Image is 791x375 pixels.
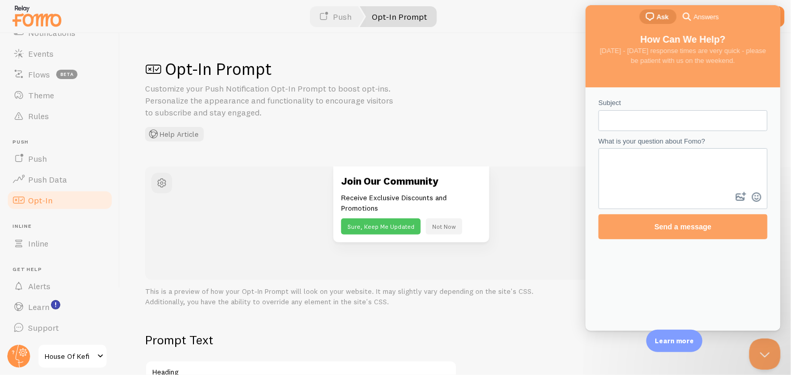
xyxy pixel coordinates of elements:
[28,322,59,333] span: Support
[586,5,781,331] iframe: Help Scout Beacon - Live Chat, Contact Form, and Knowledge Base
[6,233,113,254] a: Inline
[145,83,395,119] p: Customize your Push Notification Opt-In Prompt to boost opt-ins. Personalize the appearance and f...
[145,332,457,348] h2: Prompt Text
[6,85,113,106] a: Theme
[28,195,53,205] span: Opt-In
[6,64,113,85] a: Flows beta
[145,58,766,80] h1: Opt-In Prompt
[145,286,678,307] p: This is a preview of how your Opt-In Prompt will look on your website. It may slightly vary depen...
[37,344,108,369] a: House Of Kefi
[6,296,113,317] a: Learn
[12,139,113,146] span: Push
[12,223,113,230] span: Inline
[426,218,462,235] button: Not Now
[6,276,113,296] a: Alerts
[28,153,47,164] span: Push
[6,148,113,169] a: Push
[6,169,113,190] a: Push Data
[6,317,113,338] a: Support
[646,330,703,352] div: Learn more
[28,302,49,312] span: Learn
[12,266,113,273] span: Get Help
[341,192,482,213] p: Receive Exclusive Discounts and Promotions
[45,350,94,363] span: House Of Kefi
[56,70,77,79] span: beta
[28,48,54,59] span: Events
[51,300,60,309] svg: <p>Watch New Feature Tutorials!</p>
[28,281,50,291] span: Alerts
[28,238,48,249] span: Inline
[655,336,694,346] p: Learn more
[6,43,113,64] a: Events
[749,339,781,370] iframe: Help Scout Beacon - Close
[6,106,113,126] a: Rules
[341,218,421,235] button: Sure, Keep Me Updated
[341,174,482,188] h3: Join Our Community
[28,174,67,185] span: Push Data
[145,127,204,141] button: Help Article
[28,69,50,80] span: Flows
[6,190,113,211] a: Opt-In
[11,3,63,29] img: fomo-relay-logo-orange.svg
[28,111,49,121] span: Rules
[28,90,54,100] span: Theme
